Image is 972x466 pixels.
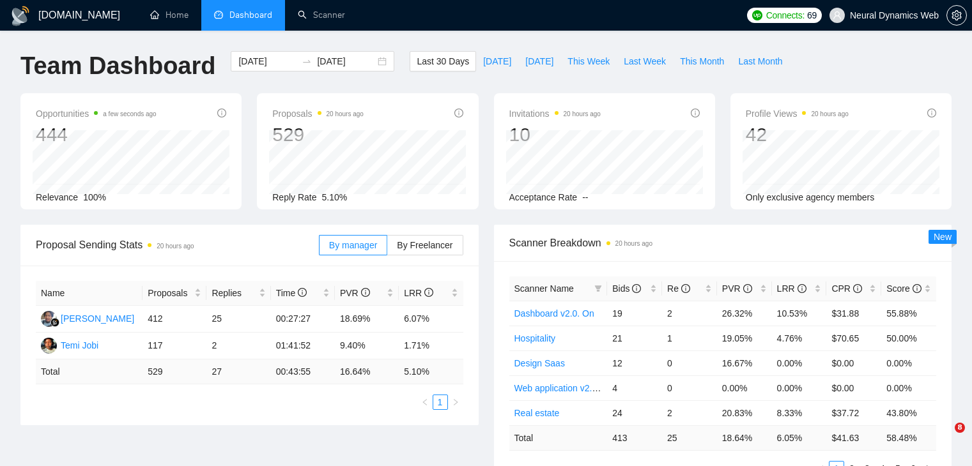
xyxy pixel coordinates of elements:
[853,284,862,293] span: info-circle
[717,375,772,400] td: 0.00%
[212,286,256,300] span: Replies
[881,400,936,425] td: 43.80%
[143,333,206,359] td: 117
[826,375,881,400] td: $0.00
[41,311,57,327] img: AS
[717,400,772,425] td: 20.83%
[322,192,348,202] span: 5.10%
[335,306,399,333] td: 18.69%
[206,333,270,359] td: 2
[772,301,827,326] td: 10.53%
[410,51,476,71] button: Last 30 Days
[717,301,772,326] td: 26.32%
[417,395,433,410] li: Previous Page
[509,106,601,121] span: Invitations
[36,281,143,306] th: Name
[399,306,463,333] td: 6.07%
[955,423,965,433] span: 8
[514,408,560,418] a: Real estate
[662,400,717,425] td: 2
[417,395,433,410] button: left
[302,56,312,66] span: swap-right
[206,281,270,306] th: Replies
[567,54,610,68] span: This Week
[433,395,447,409] a: 1
[10,6,31,26] img: logo
[946,10,967,20] a: setting
[662,425,717,450] td: 25
[746,192,875,202] span: Only exclusive agency members
[36,123,157,147] div: 444
[143,281,206,306] th: Proposals
[476,51,518,71] button: [DATE]
[807,8,817,22] span: 69
[582,192,588,202] span: --
[811,110,848,117] time: 20 hours ago
[36,192,78,202] span: Relevance
[662,350,717,375] td: 0
[448,395,463,410] button: right
[509,123,601,147] div: 10
[417,54,469,68] span: Last 30 Days
[913,284,922,293] span: info-circle
[271,359,335,384] td: 00:43:55
[509,192,578,202] span: Acceptance Rate
[881,375,936,400] td: 0.00%
[738,54,782,68] span: Last Month
[831,283,861,294] span: CPR
[772,425,827,450] td: 6.05 %
[826,350,881,375] td: $0.00
[826,301,881,326] td: $31.88
[36,237,319,253] span: Proposal Sending Stats
[399,333,463,359] td: 1.71%
[772,326,827,350] td: 4.76%
[731,51,789,71] button: Last Month
[41,338,57,354] img: T
[302,56,312,66] span: to
[746,123,849,147] div: 42
[298,10,345,20] a: searchScanner
[881,301,936,326] td: 55.88%
[509,425,608,450] td: Total
[272,123,364,147] div: 529
[612,283,641,294] span: Bids
[514,283,574,294] span: Scanner Name
[272,106,364,121] span: Proposals
[717,326,772,350] td: 19.05%
[946,5,967,26] button: setting
[150,10,189,20] a: homeHome
[329,240,377,250] span: By manager
[607,350,662,375] td: 12
[777,283,806,294] span: LRR
[454,109,463,117] span: info-circle
[752,10,762,20] img: upwork-logo.png
[624,54,666,68] span: Last Week
[399,359,463,384] td: 5.10 %
[514,383,614,393] a: Web application v2.0. On
[206,359,270,384] td: 27
[594,285,602,292] span: filter
[327,110,364,117] time: 20 hours ago
[833,11,842,20] span: user
[238,54,297,68] input: Start date
[276,288,307,298] span: Time
[560,51,617,71] button: This Week
[424,288,433,297] span: info-circle
[826,425,881,450] td: $ 41.63
[514,308,594,319] a: Dashboard v2.0. On
[881,425,936,450] td: 58.48 %
[271,333,335,359] td: 01:41:52
[662,326,717,350] td: 1
[143,359,206,384] td: 529
[722,283,752,294] span: PVR
[881,350,936,375] td: 0.00%
[41,313,134,323] a: AS[PERSON_NAME]
[673,51,731,71] button: This Month
[681,284,690,293] span: info-circle
[514,358,565,368] a: Design Saas
[592,279,605,298] span: filter
[766,8,805,22] span: Connects:
[317,54,375,68] input: End date
[746,106,849,121] span: Profile Views
[662,375,717,400] td: 0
